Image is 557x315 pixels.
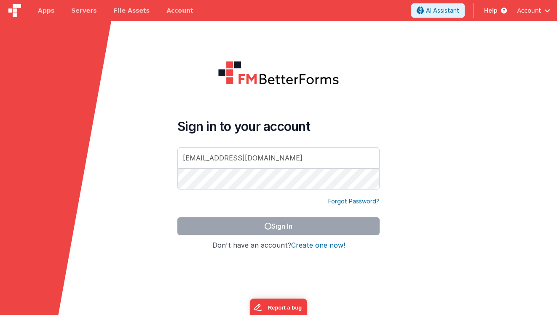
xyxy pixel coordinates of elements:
a: Forgot Password? [328,197,380,206]
span: AI Assistant [426,6,459,15]
span: Apps [38,6,54,15]
input: Email Address [177,147,380,168]
button: Account [517,6,550,15]
button: AI Assistant [411,3,465,18]
h4: Don't have an account? [177,242,380,249]
span: Account [517,6,541,15]
button: Create one now! [291,242,345,249]
button: Sign In [177,217,380,235]
span: File Assets [114,6,150,15]
span: Servers [71,6,96,15]
span: Help [484,6,498,15]
h4: Sign in to your account [177,119,380,134]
